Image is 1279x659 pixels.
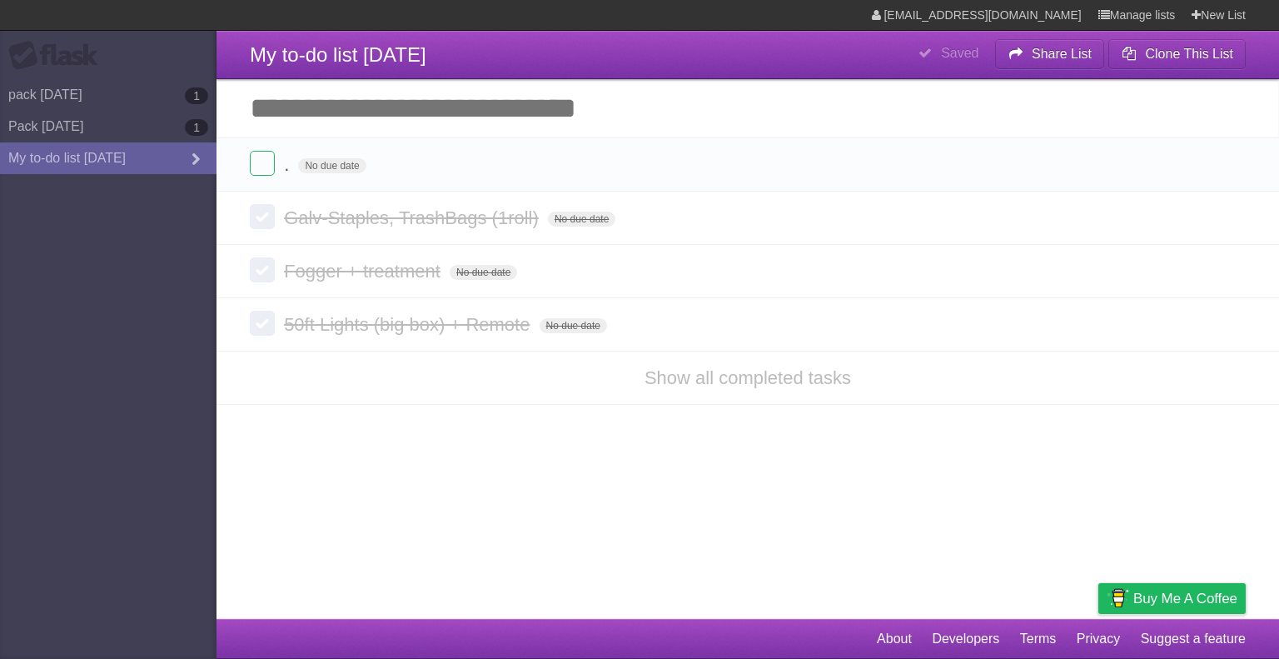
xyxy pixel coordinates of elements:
[8,41,108,71] div: Flask
[995,39,1105,69] button: Share List
[644,367,851,388] a: Show all completed tasks
[877,623,912,655] a: About
[1020,623,1057,655] a: Terms
[185,119,208,136] b: 1
[298,158,366,173] span: No due date
[185,87,208,104] b: 1
[284,207,543,228] span: Galv-Staples, TrashBags (1roll)
[1141,623,1246,655] a: Suggest a feature
[284,154,293,175] span: .
[1108,39,1246,69] button: Clone This List
[250,43,426,66] span: My to-do list [DATE]
[284,314,534,335] span: 50ft Lights (big box) + Remote
[250,311,275,336] label: Done
[1032,47,1092,61] b: Share List
[1133,584,1237,613] span: Buy me a coffee
[540,318,607,333] span: No due date
[1145,47,1233,61] b: Clone This List
[450,265,517,280] span: No due date
[1077,623,1120,655] a: Privacy
[250,257,275,282] label: Done
[250,204,275,229] label: Done
[250,151,275,176] label: Done
[941,46,978,60] b: Saved
[548,212,615,227] span: No due date
[1098,583,1246,614] a: Buy me a coffee
[932,623,999,655] a: Developers
[1107,584,1129,612] img: Buy me a coffee
[284,261,445,282] span: Fogger + treatment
